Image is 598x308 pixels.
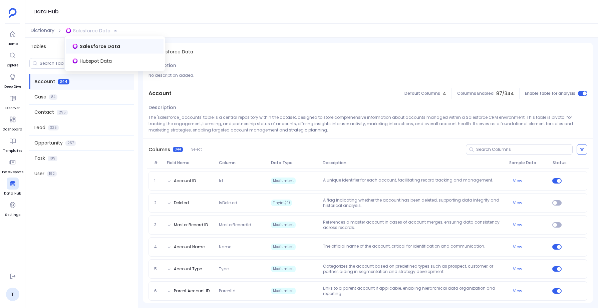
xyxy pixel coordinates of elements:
p: Links to a parent account if applicable, enabling hierarchical data organization and reporting. [320,286,507,296]
a: T [6,288,19,301]
span: Mediumtext [271,244,296,250]
span: Contact [34,109,54,116]
span: User [34,170,44,177]
span: Salesforce Data [80,43,120,50]
p: No description added. [148,72,587,78]
span: Columns Enabled [457,91,494,96]
button: View [513,266,522,272]
h1: Data Hub [33,7,59,16]
span: Status [550,160,567,166]
button: Account ID [174,178,196,184]
span: Columns [148,146,170,153]
span: Lead [34,124,45,131]
button: Parent Account ID [174,288,210,294]
button: Select [187,145,206,154]
a: PetaReports [2,156,23,175]
span: Type [216,266,268,272]
button: Account Name [174,244,205,250]
img: singlestore.svg [72,44,78,49]
span: Task [34,155,45,162]
button: View [513,222,522,228]
span: IsDeleted [216,200,268,206]
span: Home [7,41,19,47]
span: Name [216,244,268,250]
span: Dictionary [31,27,54,34]
span: Account [34,78,55,85]
span: Description [320,160,507,166]
span: 295 [57,110,68,115]
span: 344 [58,79,69,84]
p: The official name of the account, critical for identification and communication. [320,244,507,250]
span: Settings [5,212,20,218]
span: Mediumtext [271,178,296,184]
span: Column [216,160,268,166]
button: Salesforce Data [64,25,119,36]
button: View [513,178,522,184]
p: The 'salesforce_accounts' table is a central repository within the dataset, designed to store com... [148,114,587,133]
a: Dashboard [3,113,22,132]
p: A flag indicating whether the account has been deleted, supporting data integrity and historical ... [320,198,507,208]
p: A unique identifier for each account, facilitating record tracking and management. [320,178,507,184]
button: View [513,288,522,294]
span: Mediumtext [271,266,296,272]
span: ParentId [216,288,268,294]
span: Discover [5,105,20,111]
span: 3. [152,222,165,228]
span: Sample Data [507,160,550,166]
span: Mediumtext [271,288,296,294]
span: Salesforce Data [156,48,193,55]
span: 1. [152,178,165,184]
span: Tinyint(4) [271,200,292,206]
span: Data Type [268,160,320,166]
span: Opportunity [34,139,63,146]
img: singlestore.svg [72,58,78,64]
span: 4. [152,244,165,250]
button: View [513,200,522,206]
a: Templates [3,135,22,153]
p: References a master account in cases of account merges, ensuring data consistency across records. [320,220,507,230]
button: View [513,244,522,250]
span: 325 [48,125,59,130]
a: Settings [5,199,20,218]
span: Default Columns [404,91,440,96]
span: 109 [48,156,57,161]
span: Hubspot Data [80,58,112,64]
span: 257 [65,140,76,146]
button: Deleted [174,200,189,206]
span: 5. [152,266,165,272]
button: Master Record ID [174,222,208,228]
span: Id [216,178,268,184]
span: # [151,160,164,166]
span: Salesforce Data [73,27,110,34]
span: MasterRecordId [216,222,268,228]
input: Search Columns [476,147,572,152]
a: Deep Dive [4,71,21,89]
span: Dashboard [3,127,22,132]
a: Discover [5,92,20,111]
span: Field Name [164,160,216,166]
span: Mediumtext [271,222,296,228]
img: singlestore.svg [66,28,71,33]
span: 84 [49,94,57,100]
span: Account [148,89,172,97]
div: Tables [25,38,138,55]
span: Description [148,104,176,111]
span: 344 [173,147,183,152]
a: Explore [7,49,19,68]
a: Home [7,28,19,47]
span: 192 [47,171,57,177]
span: Enable table for analysis [525,91,575,96]
span: 4 [443,90,446,97]
span: Deep Dive [4,84,21,89]
span: 87 / 344 [496,90,514,97]
a: Data Hub [4,178,21,196]
span: 6. [152,288,165,294]
span: PetaReports [2,170,23,175]
span: Data Hub [4,191,21,196]
span: 2. [152,200,165,206]
p: Categorizes the account based on predefined types such as prospect, customer, or partner, aiding ... [320,264,507,274]
input: Search Tables/Columns [40,61,120,66]
img: petavue logo [9,8,17,18]
span: Explore [7,63,19,68]
button: Account Type [174,266,202,272]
